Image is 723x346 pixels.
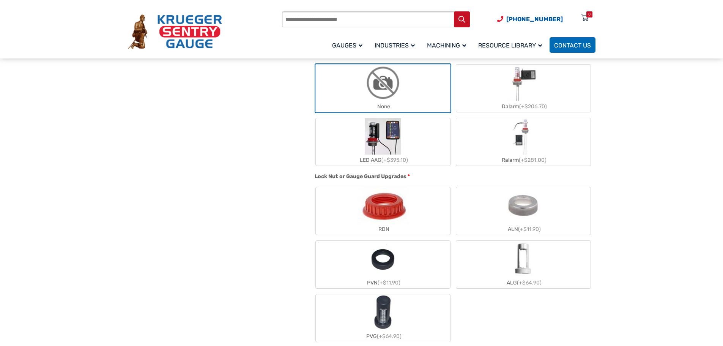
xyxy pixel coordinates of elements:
label: PVN [316,241,450,288]
span: (+$11.90) [378,280,400,286]
span: Industries [375,42,415,49]
label: PVG [316,294,450,342]
a: Industries [370,36,422,54]
abbr: required [408,172,410,180]
div: Ralarm [456,155,591,166]
label: Ralarm [456,118,591,166]
label: LED AAG [316,118,450,166]
div: RDN [316,224,450,235]
div: ALN [456,224,591,235]
label: Dalarm [456,65,591,112]
span: (+$281.00) [519,157,547,163]
span: (+$64.90) [517,280,542,286]
div: PVN [316,277,450,288]
span: Machining [427,42,466,49]
span: (+$395.10) [381,157,408,163]
span: (+$206.70) [519,103,547,110]
a: Gauges [328,36,370,54]
span: (+$64.90) [377,333,402,340]
a: Machining [422,36,474,54]
div: 0 [588,11,591,17]
div: None [316,101,450,112]
span: [PHONE_NUMBER] [506,16,563,23]
label: ALG [456,241,591,288]
span: (+$11.90) [518,226,541,232]
span: Contact Us [554,42,591,49]
span: Resource Library [478,42,542,49]
div: PVG [316,331,450,342]
a: Phone Number (920) 434-8860 [497,14,563,24]
span: Gauges [332,42,362,49]
div: Dalarm [456,101,591,112]
a: Resource Library [474,36,550,54]
div: ALG [456,277,591,288]
span: Lock Nut or Gauge Guard Upgrades [315,173,406,180]
a: Contact Us [550,37,595,53]
label: None [316,65,450,112]
label: RDN [316,187,450,235]
img: Krueger Sentry Gauge [128,14,222,49]
label: ALN [456,187,591,235]
div: LED AAG [316,155,450,166]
